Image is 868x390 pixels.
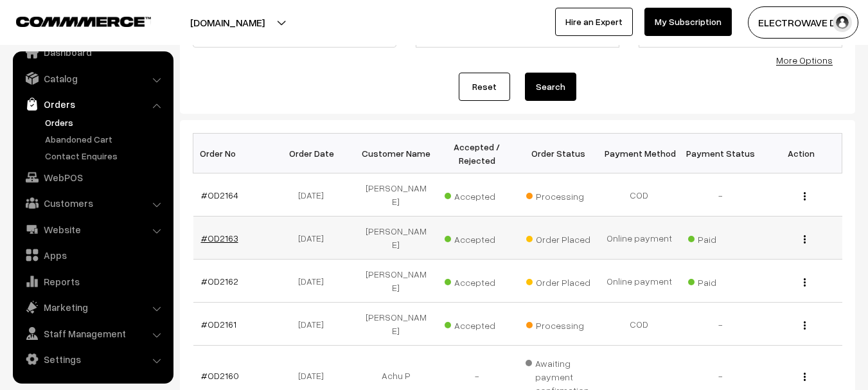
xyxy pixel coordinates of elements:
img: user [833,13,852,32]
a: WebPOS [16,166,169,189]
th: Payment Method [599,134,680,173]
img: Menu [804,373,806,381]
img: COMMMERCE [16,17,151,26]
td: COD [599,173,680,217]
th: Order No [193,134,274,173]
td: - [680,173,761,217]
span: Paid [688,272,752,289]
a: Hire an Expert [555,8,633,36]
td: [DATE] [274,217,355,260]
th: Accepted / Rejected [436,134,517,173]
span: Accepted [445,186,509,203]
td: [PERSON_NAME] [355,217,436,260]
td: [PERSON_NAME] [355,173,436,217]
a: Orders [42,116,169,129]
th: Action [761,134,842,173]
img: Menu [804,192,806,200]
th: Order Date [274,134,355,173]
a: Catalog [16,67,169,90]
a: #OD2162 [201,276,238,287]
a: #OD2164 [201,190,238,200]
a: Reports [16,270,169,293]
span: Order Placed [526,229,590,246]
th: Payment Status [680,134,761,173]
td: Online payment [599,217,680,260]
a: Contact Enquires [42,149,169,163]
a: Staff Management [16,322,169,345]
a: Reset [459,73,510,101]
td: [PERSON_NAME] [355,303,436,346]
a: Marketing [16,296,169,319]
button: Search [525,73,576,101]
span: Paid [688,229,752,246]
span: Processing [526,186,590,203]
th: Customer Name [355,134,436,173]
button: [DOMAIN_NAME] [145,6,310,39]
td: [PERSON_NAME] [355,260,436,303]
span: Accepted [445,315,509,332]
a: Apps [16,244,169,267]
a: #OD2163 [201,233,238,244]
img: Menu [804,278,806,287]
span: Accepted [445,229,509,246]
td: Online payment [599,260,680,303]
a: Website [16,218,169,241]
td: [DATE] [274,260,355,303]
button: ELECTROWAVE DE… [748,6,858,39]
a: Orders [16,93,169,116]
a: Customers [16,191,169,215]
td: [DATE] [274,303,355,346]
th: Order Status [518,134,599,173]
a: Abandoned Cart [42,132,169,146]
img: Menu [804,235,806,244]
a: My Subscription [644,8,732,36]
td: - [680,303,761,346]
img: Menu [804,321,806,330]
a: Dashboard [16,40,169,64]
span: Processing [526,315,590,332]
span: Accepted [445,272,509,289]
span: Order Placed [526,272,590,289]
a: More Options [776,55,833,66]
a: Settings [16,348,169,371]
a: #OD2161 [201,319,236,330]
a: COMMMERCE [16,13,128,28]
a: #OD2160 [201,370,239,381]
td: [DATE] [274,173,355,217]
td: COD [599,303,680,346]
